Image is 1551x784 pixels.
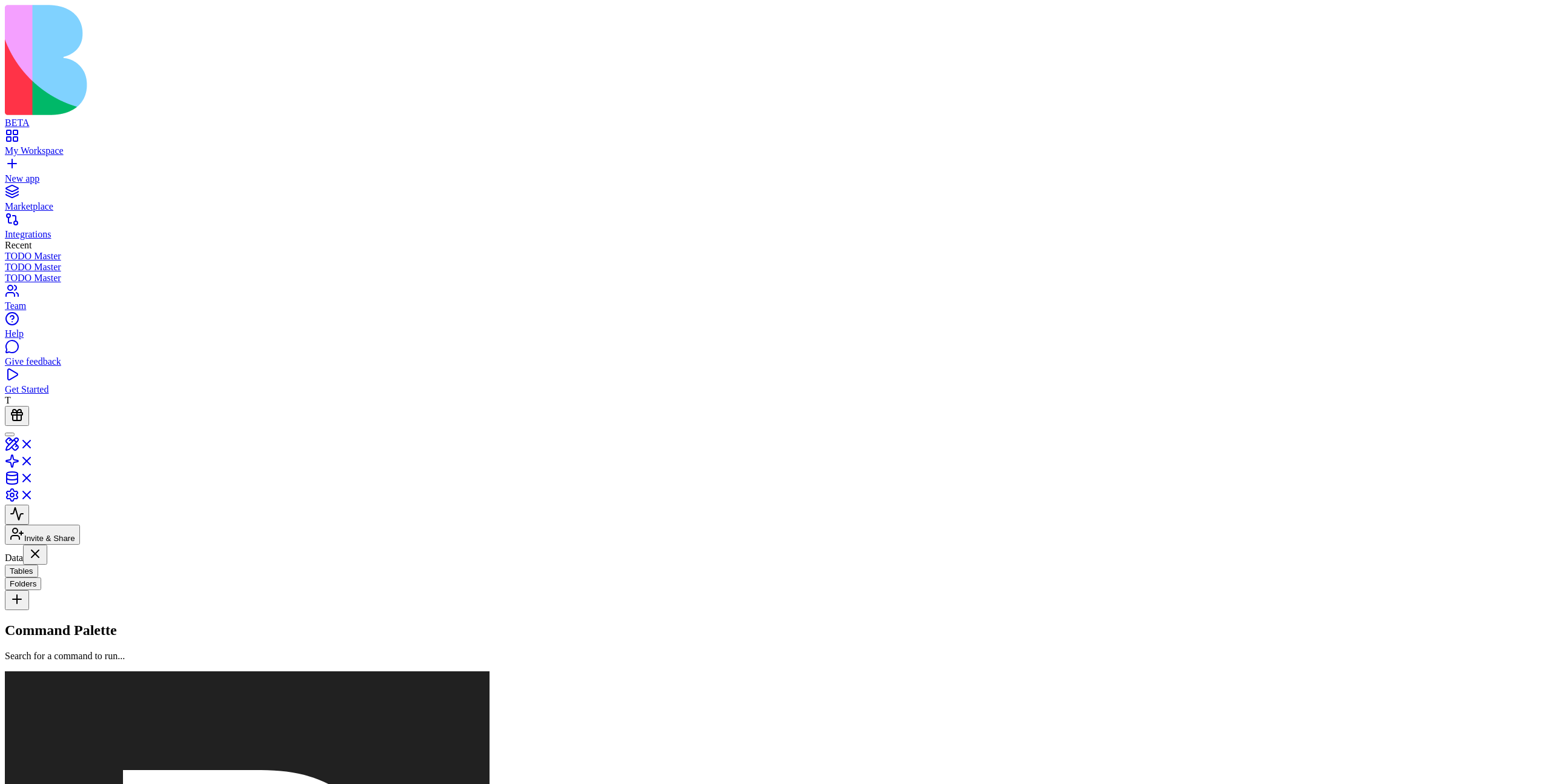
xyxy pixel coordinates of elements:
img: logo [5,5,492,115]
a: Team [5,290,1546,311]
a: Give feedback [5,345,1546,367]
div: Marketplace [5,201,1546,212]
span: T [5,395,11,405]
span: Tables [10,566,33,576]
a: Marketplace [5,190,1546,212]
span: Data [5,553,23,563]
a: BETA [5,107,1546,128]
a: TODO Master [5,273,1546,284]
div: Get Started [5,384,1546,395]
h2: Command Palette [5,622,1546,639]
a: TODO Master [5,251,1546,262]
a: Integrations [5,218,1546,240]
a: My Workspace [5,135,1546,156]
span: Folders [10,579,36,588]
div: My Workspace [5,145,1546,156]
a: TODO Master [5,262,1546,273]
div: New app [5,173,1546,184]
span: Recent [5,240,32,250]
a: Get Started [5,373,1546,395]
div: Help [5,328,1546,339]
button: Invite & Share [5,525,80,545]
a: Help [5,317,1546,339]
div: BETA [5,118,1546,128]
a: New app [5,162,1546,184]
div: Give feedback [5,356,1546,367]
div: Integrations [5,229,1546,240]
p: Search for a command to run... [5,651,1546,662]
button: Tables [5,565,38,577]
button: Folders [5,577,41,590]
div: Team [5,301,1546,311]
